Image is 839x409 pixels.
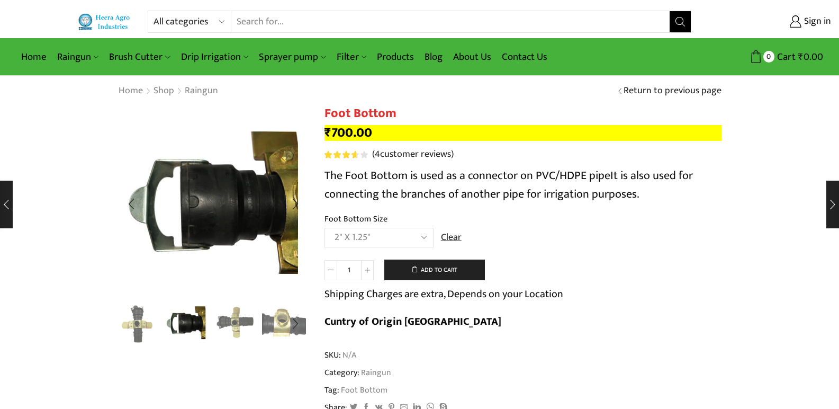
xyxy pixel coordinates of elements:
[324,313,501,331] b: Cuntry of Origin [GEOGRAPHIC_DATA]
[213,302,257,344] li: 3 / 8
[115,302,159,344] li: 1 / 8
[375,146,380,162] span: 4
[324,166,610,185] span: The Foot Bottom is used as a connector on PVC/HDPE pipe
[282,310,309,337] div: Next slide
[16,45,52,69] a: Home
[798,49,804,65] span: ₹
[213,300,257,344] a: 2
[702,47,823,67] a: 0 Cart ₹0.00
[254,45,331,69] a: Sprayer pump
[341,349,356,361] span: N/A
[774,50,796,64] span: Cart
[384,260,485,281] button: Add to cart
[118,84,219,98] nav: Breadcrumb
[324,286,563,303] p: Shipping Charges are extra, Depends on your Location
[337,260,361,280] input: Product quantity
[324,367,391,379] span: Category:
[282,191,309,217] div: Next slide
[262,302,306,346] a: 4
[262,302,306,344] li: 4 / 8
[624,84,721,98] a: Return to previous page
[419,45,448,69] a: Blog
[707,12,831,31] a: Sign in
[324,151,369,158] span: 4
[324,166,693,204] span: It is also used for connecting the branches of another pipe for irrigation purposes.
[104,45,175,69] a: Brush Cutter
[164,302,208,344] li: 2 / 8
[118,191,145,217] div: Previous slide
[324,213,387,225] label: Foot Bottom Size
[372,45,419,69] a: Products
[441,231,462,245] a: Clear options
[372,148,454,162] a: (4customer reviews)
[184,84,219,98] a: Raingun
[448,45,497,69] a: About Us
[176,45,254,69] a: Drip Irrigation
[324,106,721,121] h1: Foot Bottom
[359,366,391,379] a: Raingun
[324,384,721,396] span: Tag:
[331,45,372,69] a: Filter
[497,45,553,69] a: Contact Us
[118,84,143,98] a: Home
[324,349,721,361] span: SKU:
[324,151,367,158] div: Rated 3.75 out of 5
[115,302,159,346] img: Foot Bottom
[324,122,372,144] bdi: 700.00
[324,151,357,158] span: Rated out of 5 based on customer ratings
[118,106,309,297] div: 2 / 8
[670,11,691,32] button: Search button
[324,122,331,144] span: ₹
[164,300,208,344] a: 3
[798,49,823,65] bdi: 0.00
[231,11,669,32] input: Search for...
[52,45,104,69] a: Raingun
[153,84,175,98] a: Shop
[339,384,387,396] a: Foot Bottom
[763,51,774,62] span: 0
[801,15,831,29] span: Sign in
